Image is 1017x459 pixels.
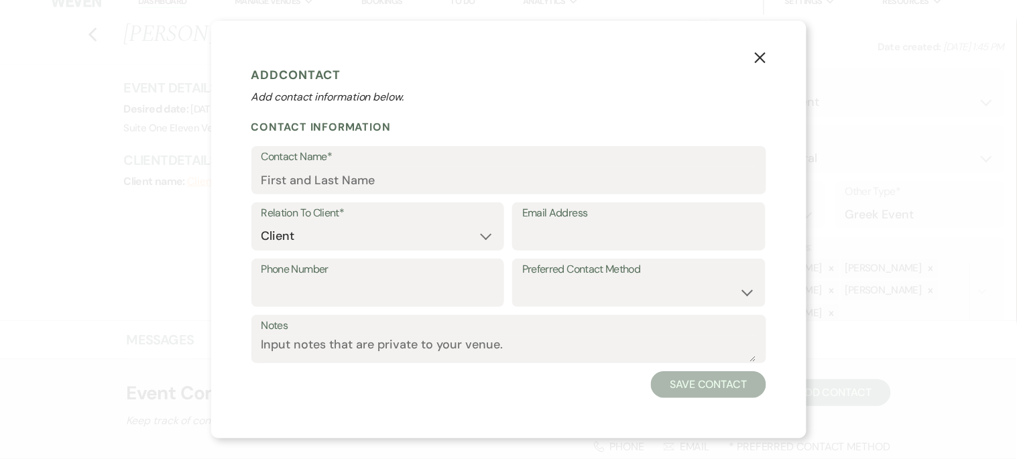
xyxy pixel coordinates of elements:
label: Phone Number [261,260,495,279]
label: Notes [261,316,756,336]
h2: Contact Information [251,120,766,134]
label: Preferred Contact Method [522,260,756,279]
button: Save Contact [651,371,766,398]
label: Contact Name* [261,147,756,167]
h1: Add Contact [251,65,766,85]
label: Relation To Client* [261,204,495,223]
p: Add contact information below. [251,89,766,105]
input: First and Last Name [261,167,756,193]
label: Email Address [522,204,756,223]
